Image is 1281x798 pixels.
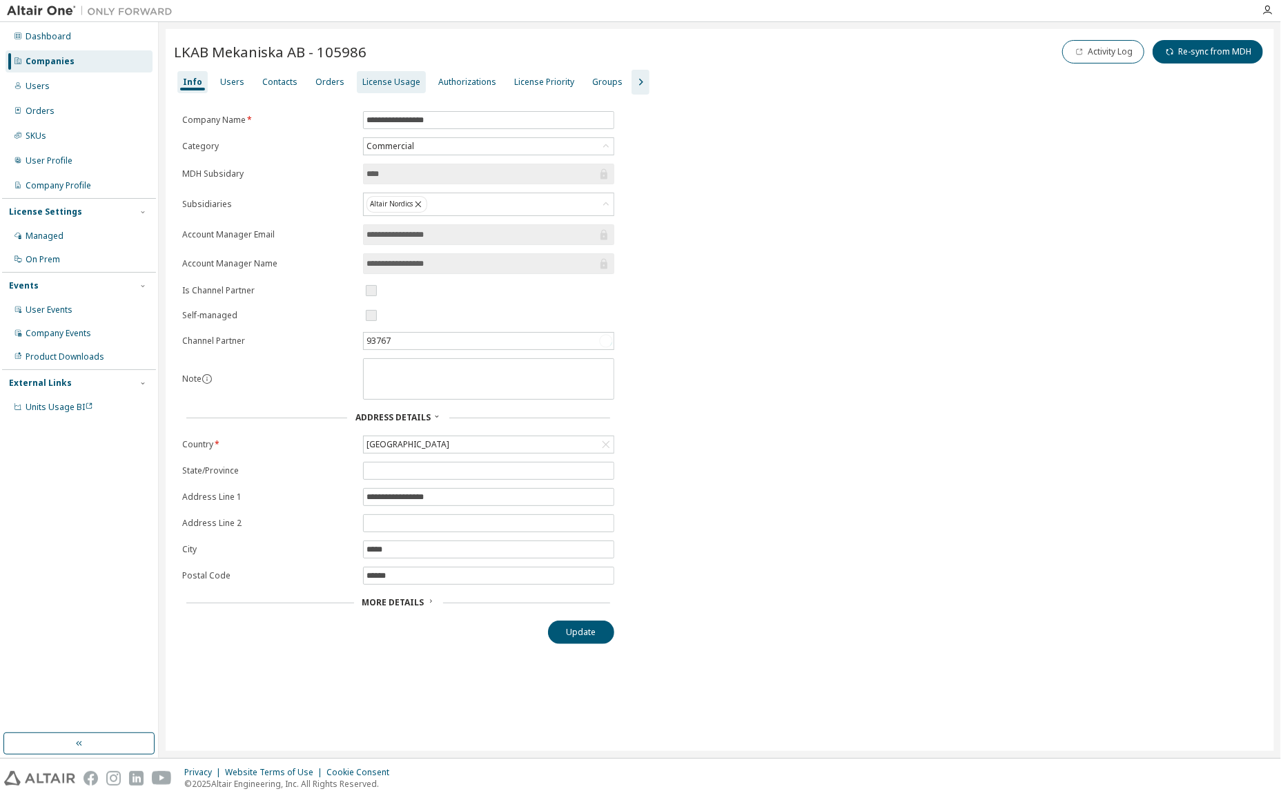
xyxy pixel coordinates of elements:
[326,767,398,778] div: Cookie Consent
[182,544,355,555] label: City
[182,335,355,347] label: Channel Partner
[1062,40,1144,64] button: Activity Log
[362,77,420,88] div: License Usage
[182,465,355,476] label: State/Province
[26,130,46,142] div: SKUs
[438,77,496,88] div: Authorizations
[364,193,614,215] div: Altair Nordics
[182,199,355,210] label: Subsidiaries
[26,304,72,315] div: User Events
[262,77,297,88] div: Contacts
[26,254,60,265] div: On Prem
[225,767,326,778] div: Website Terms of Use
[364,333,393,349] div: 93767
[106,771,121,786] img: instagram.svg
[184,767,225,778] div: Privacy
[182,373,202,385] label: Note
[364,436,614,453] div: [GEOGRAPHIC_DATA]
[202,373,213,385] button: information
[548,621,614,644] button: Update
[1153,40,1263,64] button: Re-sync from MDH
[184,778,398,790] p: © 2025 Altair Engineering, Inc. All Rights Reserved.
[9,280,39,291] div: Events
[355,411,431,423] span: Address Details
[26,328,91,339] div: Company Events
[362,596,424,608] span: More Details
[7,4,179,18] img: Altair One
[84,771,98,786] img: facebook.svg
[26,180,91,191] div: Company Profile
[182,492,355,503] label: Address Line 1
[26,31,71,42] div: Dashboard
[26,106,55,117] div: Orders
[152,771,172,786] img: youtube.svg
[182,285,355,296] label: Is Channel Partner
[182,115,355,126] label: Company Name
[364,138,614,155] div: Commercial
[9,378,72,389] div: External Links
[366,196,427,213] div: Altair Nordics
[182,439,355,450] label: Country
[364,139,416,154] div: Commercial
[183,77,202,88] div: Info
[182,310,355,321] label: Self-managed
[26,155,72,166] div: User Profile
[174,42,366,61] span: LKAB Mekaniska AB - 105986
[220,77,244,88] div: Users
[315,77,344,88] div: Orders
[26,351,104,362] div: Product Downloads
[182,141,355,152] label: Category
[182,570,355,581] label: Postal Code
[182,258,355,269] label: Account Manager Name
[26,401,93,413] span: Units Usage BI
[364,333,614,349] div: 93767
[9,206,82,217] div: License Settings
[129,771,144,786] img: linkedin.svg
[364,437,451,452] div: [GEOGRAPHIC_DATA]
[182,168,355,179] label: MDH Subsidary
[26,231,63,242] div: Managed
[26,81,50,92] div: Users
[514,77,574,88] div: License Priority
[4,771,75,786] img: altair_logo.svg
[182,229,355,240] label: Account Manager Email
[182,518,355,529] label: Address Line 2
[592,77,623,88] div: Groups
[26,56,75,67] div: Companies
